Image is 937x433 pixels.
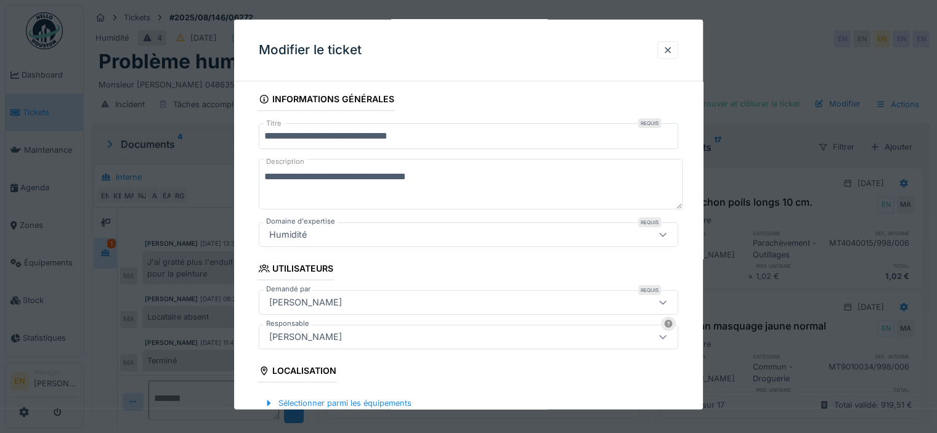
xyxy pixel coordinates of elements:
div: Humidité [264,228,312,241]
div: Informations générales [259,90,394,111]
label: Titre [264,118,284,129]
div: [PERSON_NAME] [264,330,347,344]
div: Requis [638,285,661,295]
div: Requis [638,217,661,227]
div: Localisation [259,362,336,382]
label: Domaine d'expertise [264,216,338,227]
div: Utilisateurs [259,259,333,280]
label: Description [264,154,307,169]
h3: Modifier le ticket [259,42,362,58]
label: Demandé par [264,284,313,294]
div: [PERSON_NAME] [264,296,347,309]
div: Requis [638,118,661,128]
label: Responsable [264,318,312,329]
div: Sélectionner parmi les équipements [259,395,416,411]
